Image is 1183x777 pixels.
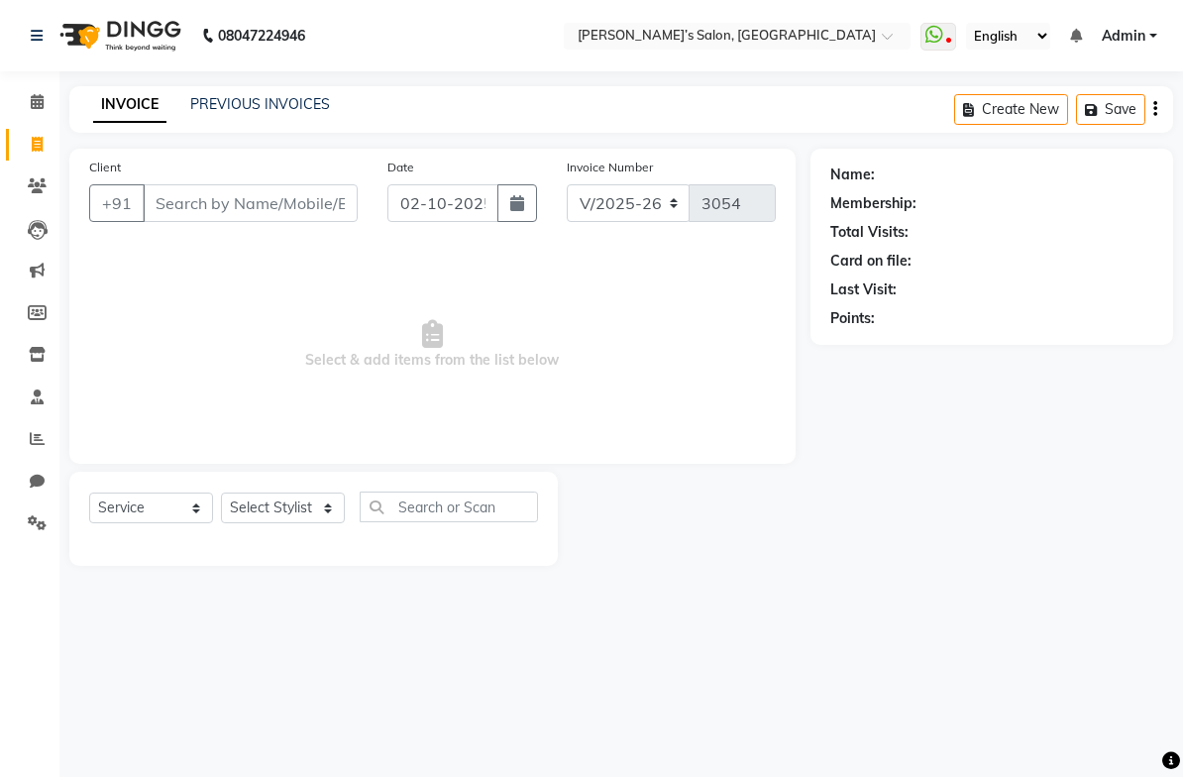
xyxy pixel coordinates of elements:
[89,159,121,176] label: Client
[190,95,330,113] a: PREVIOUS INVOICES
[89,184,145,222] button: +91
[93,87,166,123] a: INVOICE
[143,184,358,222] input: Search by Name/Mobile/Email/Code
[830,222,909,243] div: Total Visits:
[830,193,916,214] div: Membership:
[89,246,776,444] span: Select & add items from the list below
[954,94,1068,125] button: Create New
[51,8,186,63] img: logo
[567,159,653,176] label: Invoice Number
[1102,26,1145,47] span: Admin
[218,8,305,63] b: 08047224946
[830,308,875,329] div: Points:
[830,165,875,185] div: Name:
[830,251,912,272] div: Card on file:
[830,279,897,300] div: Last Visit:
[387,159,414,176] label: Date
[360,492,538,522] input: Search or Scan
[1076,94,1145,125] button: Save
